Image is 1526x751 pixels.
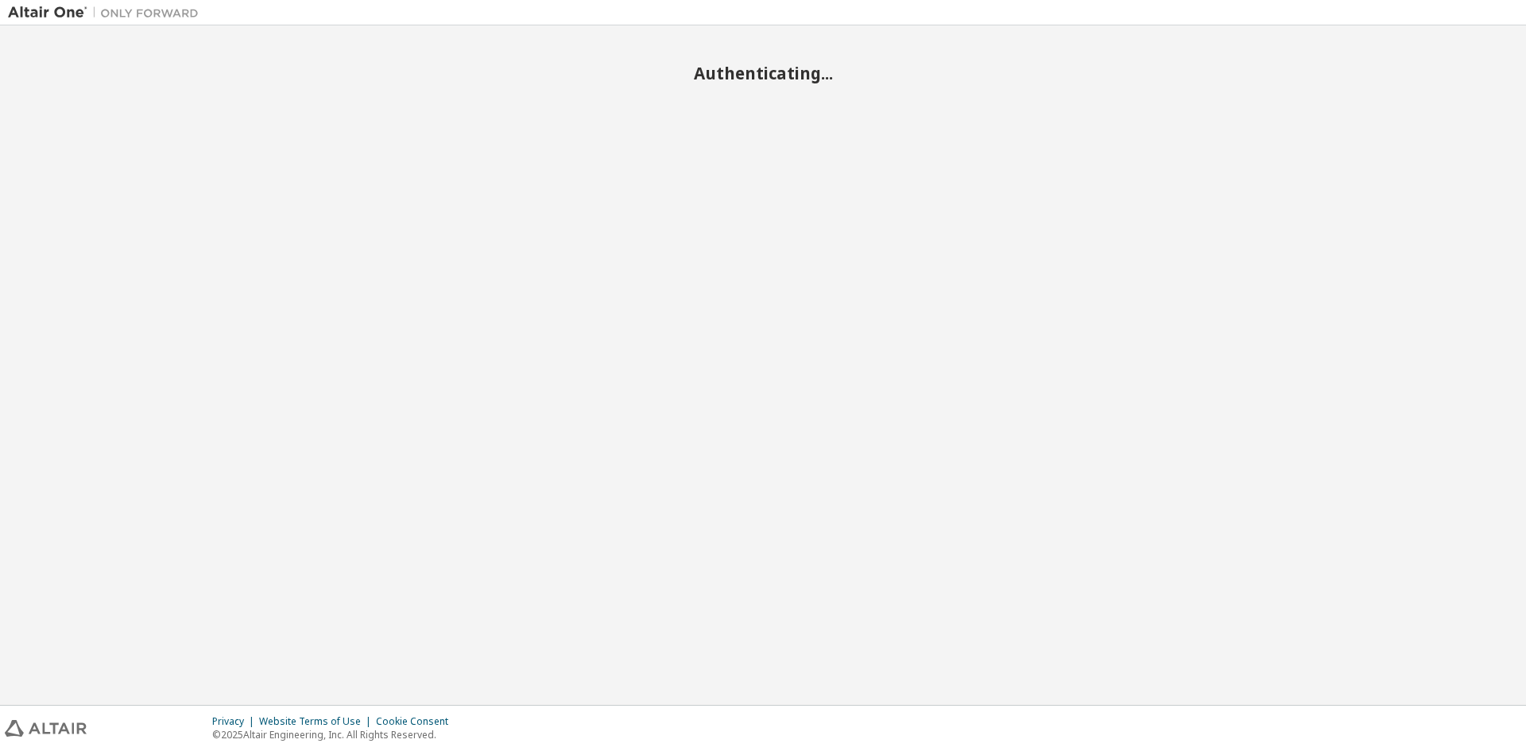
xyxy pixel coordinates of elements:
[259,715,376,728] div: Website Terms of Use
[212,715,259,728] div: Privacy
[8,5,207,21] img: Altair One
[5,720,87,737] img: altair_logo.svg
[376,715,458,728] div: Cookie Consent
[212,728,458,741] p: © 2025 Altair Engineering, Inc. All Rights Reserved.
[8,63,1518,83] h2: Authenticating...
